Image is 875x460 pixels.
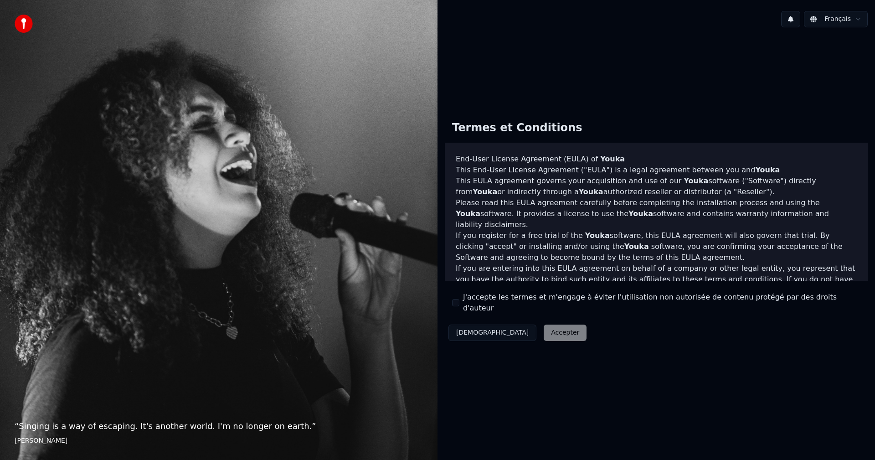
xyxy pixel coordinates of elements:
[456,263,857,307] p: If you are entering into this EULA agreement on behalf of a company or other legal entity, you re...
[456,209,480,218] span: Youka
[15,436,423,445] footer: [PERSON_NAME]
[579,187,603,196] span: Youka
[456,165,857,176] p: This End-User License Agreement ("EULA") is a legal agreement between you and
[755,165,780,174] span: Youka
[15,15,33,33] img: youka
[456,197,857,230] p: Please read this EULA agreement carefully before completing the installation process and using th...
[628,209,653,218] span: Youka
[456,154,857,165] h3: End-User License Agreement (EULA) of
[624,242,649,251] span: Youka
[684,176,708,185] span: Youka
[456,176,857,197] p: This EULA agreement governs your acquisition and use of our software ("Software") directly from o...
[463,292,860,314] label: J'accepte les termes et m'engage à éviter l'utilisation non autorisée de contenu protégé par des ...
[456,230,857,263] p: If you register for a free trial of the software, this EULA agreement will also govern that trial...
[445,114,589,143] div: Termes et Conditions
[585,231,610,240] span: Youka
[15,420,423,433] p: “ Singing is a way of escaping. It's another world. I'm no longer on earth. ”
[473,187,497,196] span: Youka
[600,155,625,163] span: Youka
[448,325,536,341] button: [DEMOGRAPHIC_DATA]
